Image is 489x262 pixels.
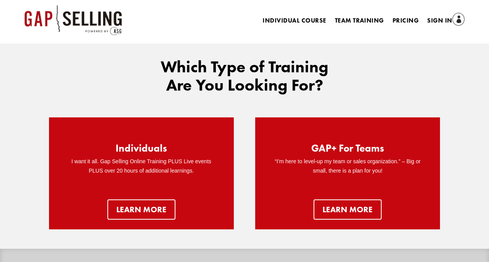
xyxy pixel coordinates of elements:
a: learn more [314,199,382,220]
a: Pricing [393,18,419,26]
a: Sign In [427,16,464,26]
h2: Which Type of Training Are You Looking For? [147,58,342,98]
a: Learn more [107,199,175,220]
p: “I’m here to level-up my team or sales organization.” – Big or small, there is a plan for you! [271,157,424,176]
h2: Individuals [116,143,167,157]
p: I want it all. Gap Selling Online Training PLUS Live events PLUS over 20 hours of additional lear... [65,157,218,176]
a: Team Training [335,18,384,26]
h2: GAP+ For Teams [311,143,384,157]
a: Individual Course [263,18,326,26]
